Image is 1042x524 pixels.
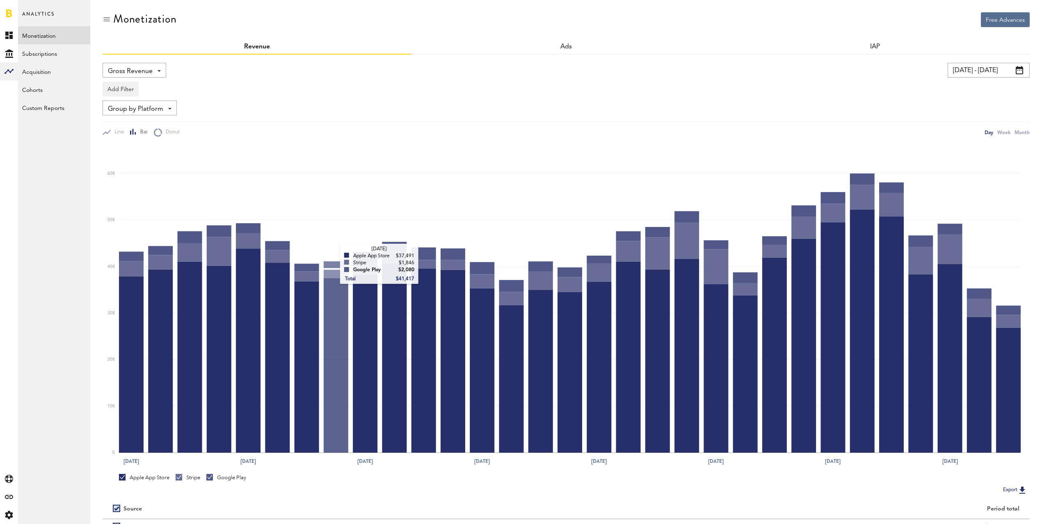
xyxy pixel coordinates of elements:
div: Month [1015,128,1030,137]
a: Subscriptions [18,44,90,62]
text: 40K [107,265,115,269]
button: Add Filter [103,82,139,96]
text: 10K [107,404,115,408]
text: [DATE] [357,458,373,465]
span: Line [111,129,124,136]
div: Google Play [206,474,246,481]
a: Revenue [244,43,270,50]
a: Cohorts [18,80,90,98]
button: Export [1001,485,1030,495]
span: Analytics [22,9,55,26]
a: Custom Reports [18,98,90,117]
text: [DATE] [123,458,139,465]
div: Day [985,128,993,137]
text: [DATE] [825,458,841,465]
img: Export [1017,485,1027,495]
a: IAP [870,43,880,50]
button: Free Advances [981,12,1030,27]
div: Week [997,128,1010,137]
text: [DATE] [942,458,958,465]
div: Source [123,506,142,513]
text: 20K [107,358,115,362]
text: [DATE] [240,458,256,465]
div: Apple App Store [119,474,169,481]
div: Stripe [176,474,200,481]
text: 50K [107,218,115,222]
text: 0 [112,451,115,455]
span: Donut [162,129,180,136]
div: Monetization [113,12,177,25]
span: Group by Platform [108,102,163,116]
text: 30K [107,311,115,315]
span: Gross Revenue [108,64,153,78]
a: Monetization [18,26,90,44]
a: Ads [560,43,572,50]
text: 60K [107,172,115,176]
span: Bar [137,129,148,136]
text: [DATE] [708,458,724,465]
text: [DATE] [592,458,607,465]
text: [DATE] [475,458,490,465]
div: Period total [576,506,1019,513]
a: Acquisition [18,62,90,80]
